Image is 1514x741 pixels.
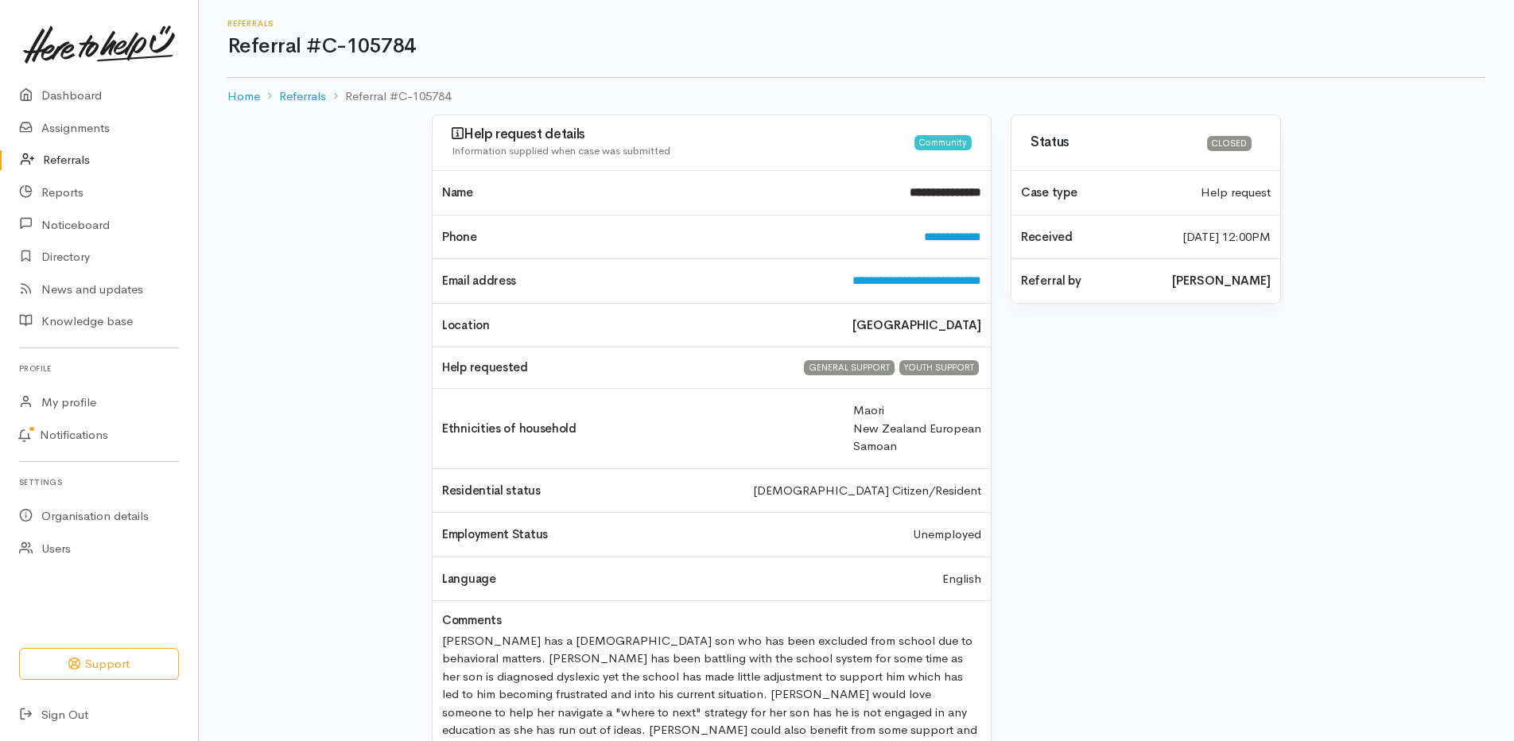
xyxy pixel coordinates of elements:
[1021,231,1163,244] h4: Received
[442,421,576,436] span: Ethnicities of household
[442,231,905,244] h4: Phone
[19,471,179,493] h6: Settings
[442,186,891,200] h4: Name
[442,614,502,627] h4: Comments
[1021,274,1153,288] h4: Referral by
[933,570,991,588] div: English
[279,87,326,106] a: Referrals
[442,526,548,541] span: Employment Status
[1191,184,1280,202] div: Help request
[1172,272,1271,290] b: [PERSON_NAME]
[452,144,670,157] span: Information supplied when case was submitted
[19,648,179,681] button: Support
[442,274,833,288] h4: Email address
[914,135,972,150] div: Community
[1182,228,1271,246] time: [DATE] 12:00PM
[326,87,451,106] li: Referral #C-105784
[442,572,496,586] h4: Language
[227,78,1485,115] nav: breadcrumb
[442,319,833,332] h4: Location
[227,19,1485,28] h6: Referrals
[452,126,914,142] h3: Help request details
[899,360,979,375] div: YOUTH SUPPORT
[442,361,782,374] h4: Help requested
[19,358,179,379] h6: Profile
[743,482,991,500] div: [DEMOGRAPHIC_DATA] Citizen/Resident
[1031,135,1198,150] h3: Status
[852,316,981,335] b: [GEOGRAPHIC_DATA]
[903,526,991,544] div: Unemployed
[227,87,260,106] a: Home
[1207,136,1252,151] div: Closed
[442,483,541,498] span: Residential status
[844,402,991,456] div: Maori New Zealand European Samoan
[804,360,894,375] div: GENERAL SUPPORT
[227,35,1485,58] h1: Referral #C-105784
[1021,186,1182,200] h4: Case type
